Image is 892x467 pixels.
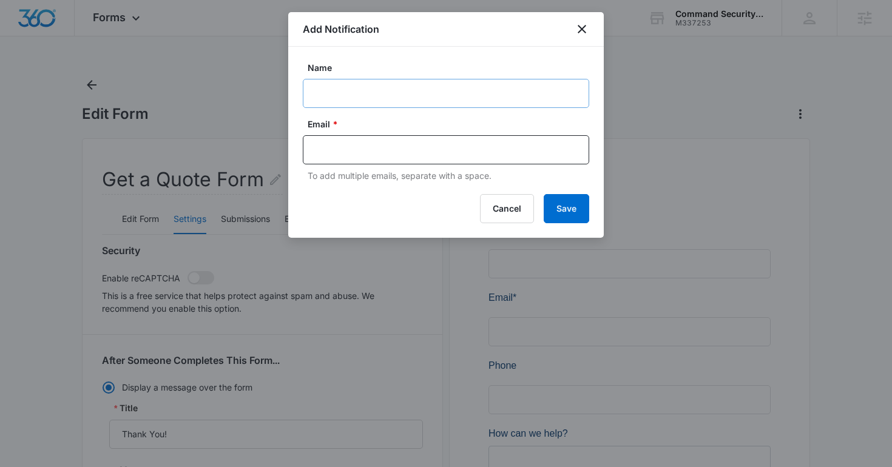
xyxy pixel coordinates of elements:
[8,449,38,460] span: Submit
[308,118,594,130] label: Email
[303,22,379,36] h1: Add Notification
[544,194,589,223] button: Save
[308,61,594,74] label: Name
[12,346,78,360] label: General Inquiry
[12,307,49,321] label: Option 3
[12,326,49,341] label: Option 2
[308,169,589,182] p: To add multiple emails, separate with a space.
[575,22,589,36] button: close
[480,194,534,223] button: Cancel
